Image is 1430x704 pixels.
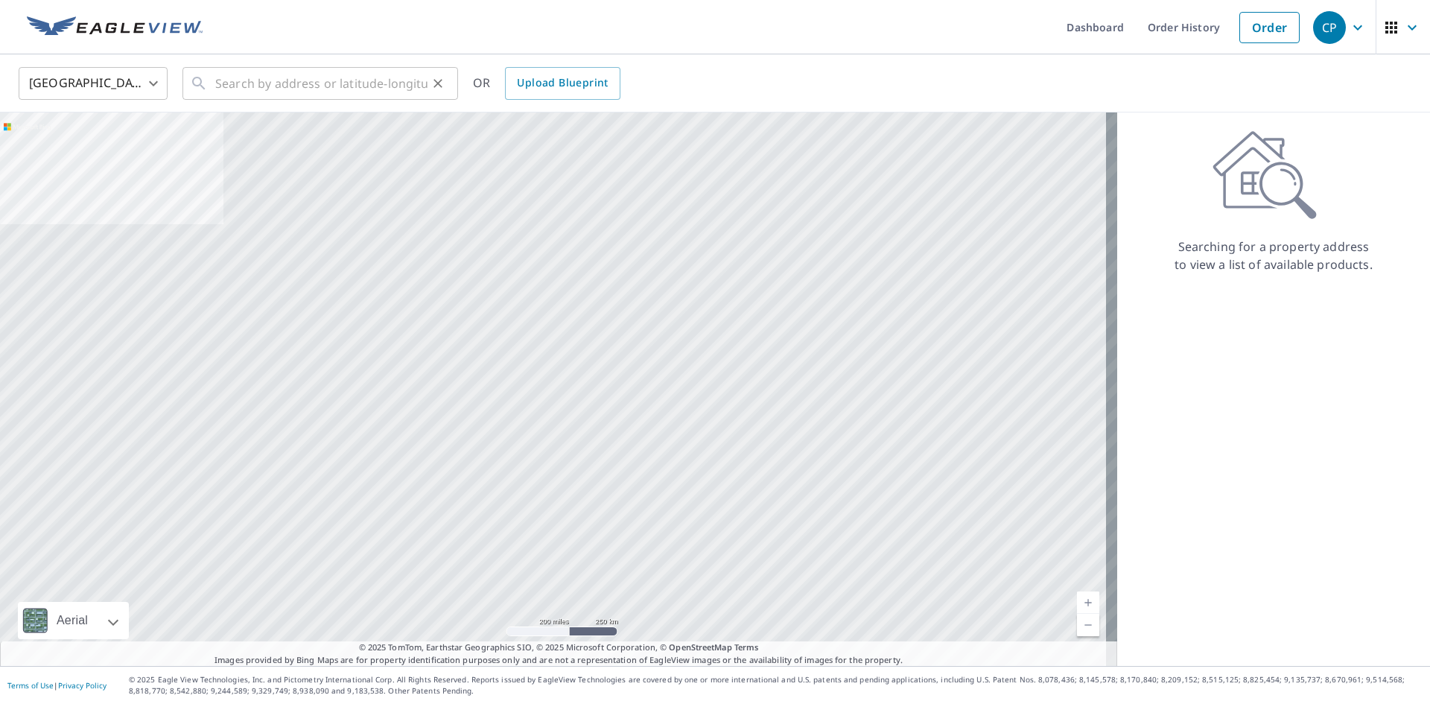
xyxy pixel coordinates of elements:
a: Upload Blueprint [505,67,620,100]
div: [GEOGRAPHIC_DATA] [19,63,168,104]
div: Aerial [18,602,129,639]
a: Current Level 5, Zoom Out [1077,614,1099,636]
p: Searching for a property address to view a list of available products. [1174,238,1373,273]
span: © 2025 TomTom, Earthstar Geographics SIO, © 2025 Microsoft Corporation, © [359,641,759,654]
a: Terms of Use [7,680,54,691]
span: Upload Blueprint [517,74,608,92]
div: CP [1313,11,1346,44]
a: OpenStreetMap [669,641,731,653]
img: EV Logo [27,16,203,39]
p: | [7,681,107,690]
a: Current Level 5, Zoom In [1077,592,1099,614]
a: Privacy Policy [58,680,107,691]
p: © 2025 Eagle View Technologies, Inc. and Pictometry International Corp. All Rights Reserved. Repo... [129,674,1423,697]
div: Aerial [52,602,92,639]
input: Search by address or latitude-longitude [215,63,428,104]
div: OR [473,67,620,100]
a: Terms [734,641,759,653]
a: Order [1239,12,1300,43]
button: Clear [428,73,448,94]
